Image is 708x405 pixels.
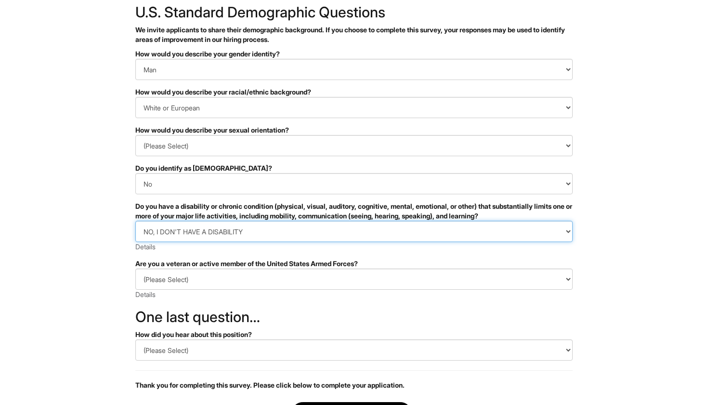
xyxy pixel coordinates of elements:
select: Are you a veteran or active member of the United States Armed Forces? [135,269,573,290]
div: Are you a veteran or active member of the United States Armed Forces? [135,259,573,269]
h2: U.S. Standard Demographic Questions [135,4,573,20]
select: Do you identify as transgender? [135,173,573,194]
div: How did you hear about this position? [135,330,573,339]
p: We invite applicants to share their demographic background. If you choose to complete this survey... [135,25,573,44]
select: Do you have a disability or chronic condition (physical, visual, auditory, cognitive, mental, emo... [135,221,573,242]
div: How would you describe your racial/ethnic background? [135,87,573,97]
select: How would you describe your racial/ethnic background? [135,97,573,118]
a: Details [135,290,156,298]
select: How would you describe your sexual orientation? [135,135,573,156]
select: How would you describe your gender identity? [135,59,573,80]
h2: One last question… [135,309,573,325]
div: How would you describe your gender identity? [135,49,573,59]
div: How would you describe your sexual orientation? [135,125,573,135]
select: How did you hear about this position? [135,339,573,361]
a: Details [135,243,156,251]
div: Do you identify as [DEMOGRAPHIC_DATA]? [135,163,573,173]
div: Do you have a disability or chronic condition (physical, visual, auditory, cognitive, mental, emo... [135,202,573,221]
p: Thank you for completing this survey. Please click below to complete your application. [135,380,573,390]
